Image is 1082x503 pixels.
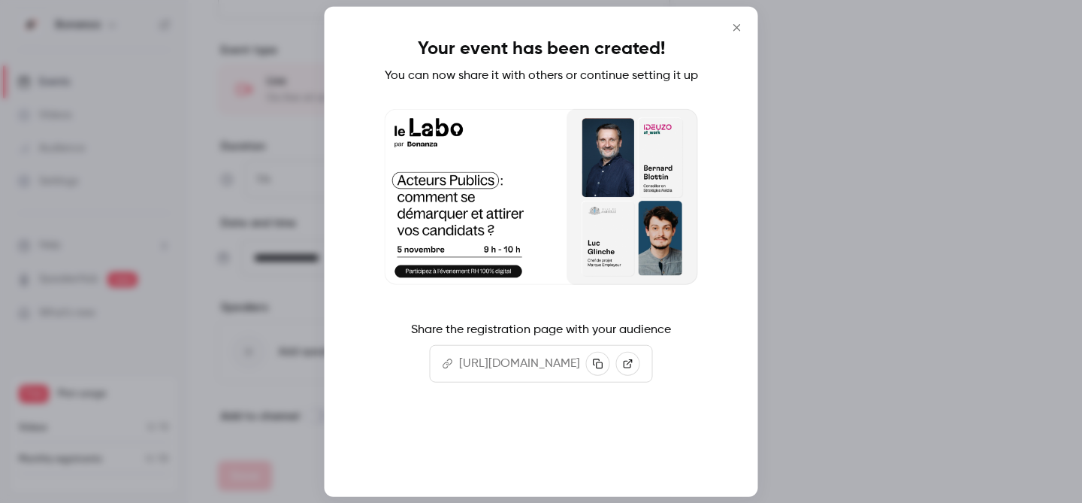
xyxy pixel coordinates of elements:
button: Close [722,12,752,42]
p: [URL][DOMAIN_NAME] [459,355,580,373]
p: You can now share it with others or continue setting it up [385,66,698,84]
button: Continue [466,431,616,467]
p: Share the registration page with your audience [411,321,671,339]
h1: Your event has been created! [418,36,665,60]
